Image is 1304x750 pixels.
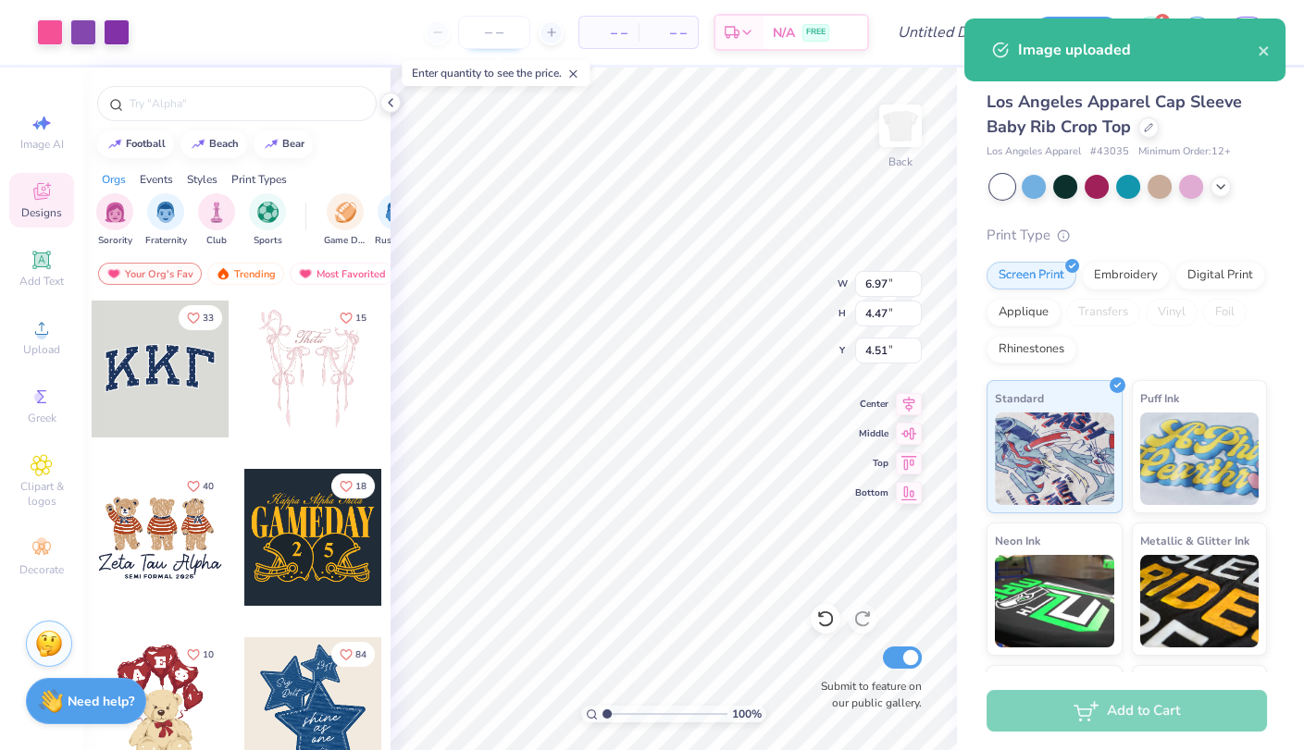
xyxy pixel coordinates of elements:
[1082,262,1170,289] div: Embroidery
[375,193,417,248] button: filter button
[179,473,222,498] button: Like
[203,650,214,659] span: 10
[855,398,888,411] span: Center
[331,473,375,498] button: Like
[19,274,64,289] span: Add Text
[995,555,1114,647] img: Neon Ink
[732,706,762,722] span: 100 %
[249,193,286,248] button: filter button
[198,193,235,248] button: filter button
[331,642,375,667] button: Like
[1140,412,1260,505] img: Puff Ink
[811,678,922,711] label: Submit to feature on our public gallery.
[203,314,214,323] span: 33
[98,234,132,248] span: Sorority
[106,267,121,280] img: most_fav.gif
[888,154,913,170] div: Back
[107,139,122,150] img: trend_line.gif
[209,139,239,149] div: beach
[1090,144,1129,160] span: # 43035
[458,16,530,49] input: – –
[145,193,187,248] div: filter for Fraternity
[1018,39,1258,61] div: Image uploaded
[995,388,1044,408] span: Standard
[96,193,133,248] div: filter for Sorority
[855,486,888,499] span: Bottom
[773,23,795,43] span: N/A
[298,267,313,280] img: most_fav.gif
[180,130,247,158] button: beach
[855,457,888,470] span: Top
[375,193,417,248] div: filter for Rush & Bid
[324,234,366,248] span: Game Day
[96,193,133,248] button: filter button
[216,267,230,280] img: trending.gif
[375,234,417,248] span: Rush & Bid
[179,305,222,330] button: Like
[19,562,64,577] span: Decorate
[1258,39,1271,61] button: close
[987,336,1076,363] div: Rhinestones
[105,202,126,223] img: Sorority Image
[198,193,235,248] div: filter for Club
[203,482,214,491] span: 40
[1138,144,1231,160] span: Minimum Order: 12 +
[264,139,279,150] img: trend_line.gif
[1140,531,1249,550] span: Metallic & Glitter Ink
[145,234,187,248] span: Fraternity
[355,650,366,659] span: 84
[995,531,1040,550] span: Neon Ink
[1140,388,1179,408] span: Puff Ink
[590,23,627,43] span: – –
[206,202,227,223] img: Club Image
[207,263,284,285] div: Trending
[254,234,282,248] span: Sports
[1203,299,1247,326] div: Foil
[231,171,287,188] div: Print Types
[806,26,826,39] span: FREE
[187,171,217,188] div: Styles
[20,137,64,152] span: Image AI
[140,171,173,188] div: Events
[126,139,166,149] div: football
[9,479,74,509] span: Clipart & logos
[324,193,366,248] button: filter button
[995,412,1114,505] img: Standard
[355,482,366,491] span: 18
[987,299,1061,326] div: Applique
[254,130,313,158] button: bear
[1066,299,1140,326] div: Transfers
[155,202,176,223] img: Fraternity Image
[249,193,286,248] div: filter for Sports
[335,202,356,223] img: Game Day Image
[882,107,919,144] img: Back
[402,60,590,86] div: Enter quantity to see the price.
[290,263,394,285] div: Most Favorited
[855,427,888,440] span: Middle
[386,202,407,223] img: Rush & Bid Image
[650,23,687,43] span: – –
[23,342,60,357] span: Upload
[145,193,187,248] button: filter button
[98,263,202,285] div: Your Org's Fav
[883,14,1019,51] input: Untitled Design
[987,262,1076,289] div: Screen Print
[282,139,304,149] div: bear
[987,225,1267,246] div: Print Type
[97,130,174,158] button: football
[128,94,365,113] input: Try "Alpha"
[206,234,227,248] span: Club
[68,693,134,710] strong: Need help?
[324,193,366,248] div: filter for Game Day
[21,205,62,220] span: Designs
[355,314,366,323] span: 15
[28,411,56,425] span: Greek
[331,305,375,330] button: Like
[102,171,126,188] div: Orgs
[1175,262,1265,289] div: Digital Print
[257,202,279,223] img: Sports Image
[1140,555,1260,647] img: Metallic & Glitter Ink
[1155,14,1170,29] span: 1
[179,642,222,667] button: Like
[1146,299,1198,326] div: Vinyl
